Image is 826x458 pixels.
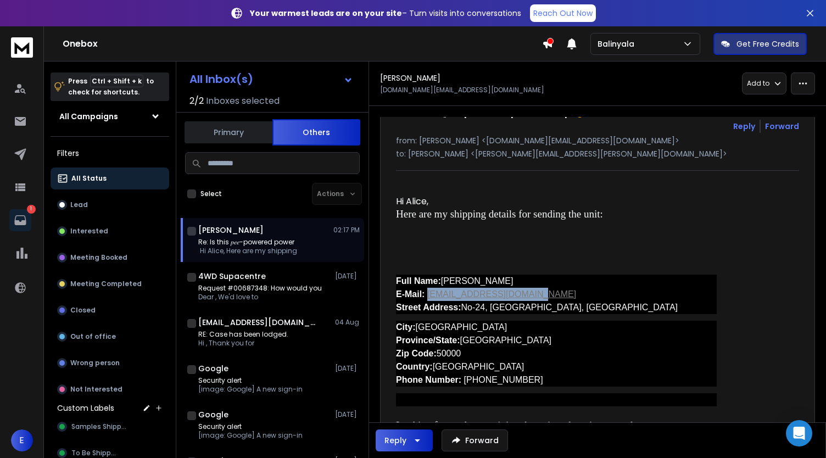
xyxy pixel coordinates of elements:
h1: [EMAIL_ADDRESS][DOMAIN_NAME] [198,317,319,328]
button: Reply [376,429,433,451]
strong: Province/State: [396,336,460,345]
p: [GEOGRAPHIC_DATA] [GEOGRAPHIC_DATA] 50000 [GEOGRAPHIC_DATA] [396,321,717,387]
button: Interested [51,220,169,242]
strong: Phone Number: [396,375,461,384]
p: Lead [70,200,88,209]
p: Reach Out Now [533,8,593,19]
p: Security alert [198,422,303,431]
p: Meeting Completed [70,280,142,288]
button: Meeting Completed [51,273,169,295]
p: All Status [71,174,107,183]
p: – Turn visits into conversations [250,8,521,19]
p: Meeting Booked [70,253,127,262]
button: Others [272,119,360,146]
h1: Google [198,409,228,420]
h1: All Inbox(s) [189,74,253,85]
button: Not Interested [51,378,169,400]
button: Wrong person [51,352,169,374]
h3: Filters [51,146,169,161]
span: [PHONE_NUMBER] [464,375,543,384]
label: Select [200,189,222,198]
button: Out of office [51,326,169,348]
p: Balinyala [598,38,639,49]
div: Reply [384,435,406,446]
p: Wrong person [70,359,120,367]
img: logo [11,37,33,58]
p: [image: Google] A new sign-in [198,385,303,394]
p: [PERSON_NAME] No-24, [GEOGRAPHIC_DATA], [GEOGRAPHIC_DATA] [396,275,717,314]
p: to: [PERSON_NAME] <[PERSON_NAME][EMAIL_ADDRESS][PERSON_NAME][DOMAIN_NAME]> [396,148,799,159]
span: Here are my shipping details for sending the unit: [396,208,603,220]
h3: Inboxes selected [206,94,280,108]
strong: Street Address: [396,303,461,312]
button: Forward [442,429,508,451]
p: [DATE] [335,364,360,373]
h1: Onebox [63,37,542,51]
p: Security alert [198,376,303,385]
button: E [11,429,33,451]
button: All Campaigns [51,105,169,127]
span: To Be Shipped [71,449,119,457]
strong: Zip Code: [396,349,437,358]
h3: Custom Labels [57,403,114,414]
h1: [PERSON_NAME] [380,72,440,83]
p: Dear , We'd love to [198,293,322,301]
button: Lead [51,194,169,216]
p: Press to check for shortcuts. [68,76,154,98]
p: 04 Aug [335,318,360,327]
h1: [PERSON_NAME] [198,225,264,236]
button: Samples Shipped [51,416,169,438]
a: 1 [9,209,31,231]
span: Ctrl + Shift + k [90,75,143,87]
button: All Inbox(s) [181,68,362,90]
p: Not Interested [70,385,122,394]
span: Samples Shipped [71,422,129,431]
p: Closed [70,306,96,315]
p: Out of office [70,332,116,341]
p: 1 [27,205,36,214]
p: [image: Google] A new sign-in [198,431,303,440]
a: [EMAIL_ADDRESS][DOMAIN_NAME] [427,289,576,299]
h1: Google [198,363,228,374]
p: [DATE] [335,272,360,281]
p: Hi Alice, Here are my shipping [198,247,297,255]
button: Closed [51,299,169,321]
p: Re: Is this 𝑝𝑒𝑒-powered power [198,238,297,247]
a: Reach Out Now [530,4,596,22]
h1: All Campaigns [59,111,118,122]
h1: 4WD Supacentre [198,271,266,282]
p: Request #00687348: How would you [198,284,322,293]
p: Add to [747,79,769,88]
strong: Country: [396,362,433,371]
div: Forward [765,121,799,132]
p: Hi , Thank you for [198,339,288,348]
strong: Your warmest leads are on your site [250,8,402,19]
p: [DOMAIN_NAME][EMAIL_ADDRESS][DOMAIN_NAME] [380,86,544,94]
span: Looking forward to receiving the unit and getting started. [396,420,635,431]
p: from: [PERSON_NAME] <[DOMAIN_NAME][EMAIL_ADDRESS][DOMAIN_NAME]> [396,135,799,146]
button: Meeting Booked [51,247,169,269]
p: Interested [70,227,108,236]
p: RE: Case has been lodged. [198,330,288,339]
p: [DATE] [335,410,360,419]
span: 2 / 2 [189,94,204,108]
strong: Full Name: [396,276,441,286]
div: Open Intercom Messenger [786,420,812,446]
button: Primary [185,120,272,144]
button: All Status [51,167,169,189]
strong: E-Mail: [396,289,425,299]
p: Get Free Credits [736,38,799,49]
button: Reply [733,121,755,132]
p: 02:17 PM [333,226,360,234]
button: Get Free Credits [713,33,807,55]
strong: City: [396,322,416,332]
